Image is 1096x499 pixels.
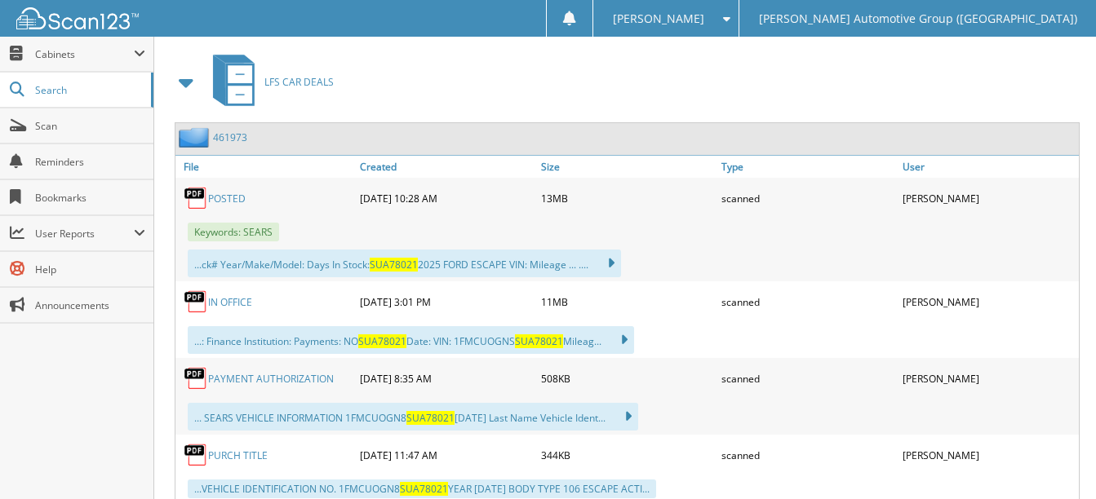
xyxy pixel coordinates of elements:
a: LFS CAR DEALS [203,50,334,114]
span: Help [35,263,145,276]
a: Size [537,156,717,178]
span: Reminders [35,155,145,169]
a: File [175,156,356,178]
span: Search [35,83,143,97]
span: Bookmarks [35,191,145,205]
a: IN OFFICE [208,295,252,309]
div: [DATE] 8:35 AM [356,362,536,395]
span: [PERSON_NAME] [613,14,704,24]
div: [PERSON_NAME] [899,182,1079,214]
div: [DATE] 3:01 PM [356,285,536,318]
div: 11MB [537,285,717,318]
div: [PERSON_NAME] [899,439,1079,471]
span: SUA78021 [515,334,563,348]
img: PDF.png [184,443,208,467]
div: ...VEHICLE IDENTIFICATION NO. 1FMCUOGN8 YEAR [DATE] BODY TYPE 106 ESCAPE ACTI... [188,479,656,498]
div: [DATE] 11:47 AM [356,439,536,471]
div: scanned [717,182,898,214]
span: SUA78021 [400,482,448,496]
div: [PERSON_NAME] [899,362,1079,395]
div: [PERSON_NAME] [899,285,1079,318]
img: PDF.png [184,366,208,391]
a: POSTED [208,192,246,205]
div: 508KB [537,362,717,395]
div: ...ck# Year/Make/Model: Days In Stock: 2025 FORD ESCAPE VIN: Mileage ... .... [188,249,621,277]
a: User [899,156,1079,178]
span: Announcements [35,298,145,312]
iframe: Chat Widget [1014,421,1096,499]
a: PAYMENT AUTHORIZATION [208,372,334,386]
div: scanned [717,362,898,395]
div: ...: Finance Institution: Payments: NO Date: VIN: 1FMCUOGNS Mileag... [188,326,634,354]
span: LFS CAR DEALS [264,75,334,89]
a: Created [356,156,536,178]
div: scanned [717,439,898,471]
img: folder2.png [179,127,213,148]
span: SUA78021 [358,334,406,348]
img: scan123-logo-white.svg [16,7,139,29]
span: Cabinets [35,47,134,61]
div: [DATE] 10:28 AM [356,182,536,214]
span: [PERSON_NAME] Automotive Group ([GEOGRAPHIC_DATA]) [759,14,1077,24]
a: 461973 [213,130,247,144]
a: PURCH TITLE [208,448,268,462]
div: 13MB [537,182,717,214]
img: PDF.png [184,289,208,314]
a: Type [717,156,898,178]
img: PDF.png [184,186,208,210]
span: Scan [35,119,145,133]
span: Keywords: SEARS [188,223,279,241]
span: User Reports [35,227,134,241]
div: 344KB [537,439,717,471]
div: ... SEARS VEHICLE INFORMATION 1FMCUOGN8 [DATE] Last Name Vehicle Ident... [188,403,638,431]
div: scanned [717,285,898,318]
span: SUA78021 [406,411,455,425]
span: SUA78021 [370,258,418,272]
